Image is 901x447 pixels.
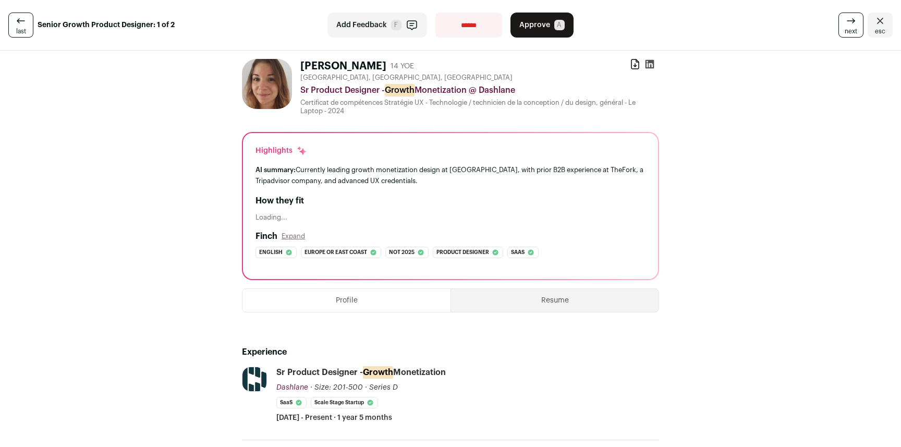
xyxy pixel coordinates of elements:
[255,230,277,243] h2: Finch
[436,247,489,258] span: Product designer
[554,20,565,30] span: A
[365,382,367,393] span: ·
[255,164,646,186] div: Currently leading growth monetization design at [GEOGRAPHIC_DATA], with prior B2B experience at T...
[451,289,659,312] button: Resume
[300,74,513,82] span: [GEOGRAPHIC_DATA], [GEOGRAPHIC_DATA], [GEOGRAPHIC_DATA]
[276,367,446,378] div: Sr Product Designer - Monetization
[875,27,885,35] span: esc
[300,59,386,74] h1: [PERSON_NAME]
[363,366,393,379] mark: Growth
[511,247,525,258] span: Saas
[305,247,367,258] span: Europe or east coast
[242,289,451,312] button: Profile
[838,13,863,38] a: next
[369,384,398,391] span: Series D
[310,384,363,391] span: · Size: 201-500
[510,13,574,38] button: Approve A
[389,247,415,258] span: Not 2025
[868,13,893,38] a: Close
[282,232,305,240] button: Expand
[276,413,392,423] span: [DATE] - Present · 1 year 5 months
[276,384,308,391] span: Dashlane
[255,195,646,207] h2: How they fit
[8,13,33,38] a: last
[276,397,307,408] li: SaaS
[259,247,283,258] span: English
[255,213,646,222] div: Loading...
[38,20,175,30] strong: Senior Growth Product Designer: 1 of 2
[391,20,401,30] span: F
[300,99,659,115] div: Certificat de compétences Stratégie UX - Technologie / technicien de la conception / du design, g...
[311,397,378,408] li: Scale Stage Startup
[385,84,415,96] mark: Growth
[255,146,307,156] div: Highlights
[300,84,659,96] div: Sr Product Designer - Monetization @ Dashlane
[845,27,857,35] span: next
[327,13,427,38] button: Add Feedback F
[16,27,26,35] span: last
[255,166,296,173] span: AI summary:
[242,59,292,109] img: 8457ce78314ab591e79c55fa40f85576b991c982cd40528bdaf75568c8b4a42e.jpg
[336,20,387,30] span: Add Feedback
[391,61,414,71] div: 14 YOE
[519,20,550,30] span: Approve
[242,346,659,358] h2: Experience
[242,363,266,395] img: 542644fc781f29fdda78a695681b528484ee8fdb848add78b8b3c0ce385c560a.png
